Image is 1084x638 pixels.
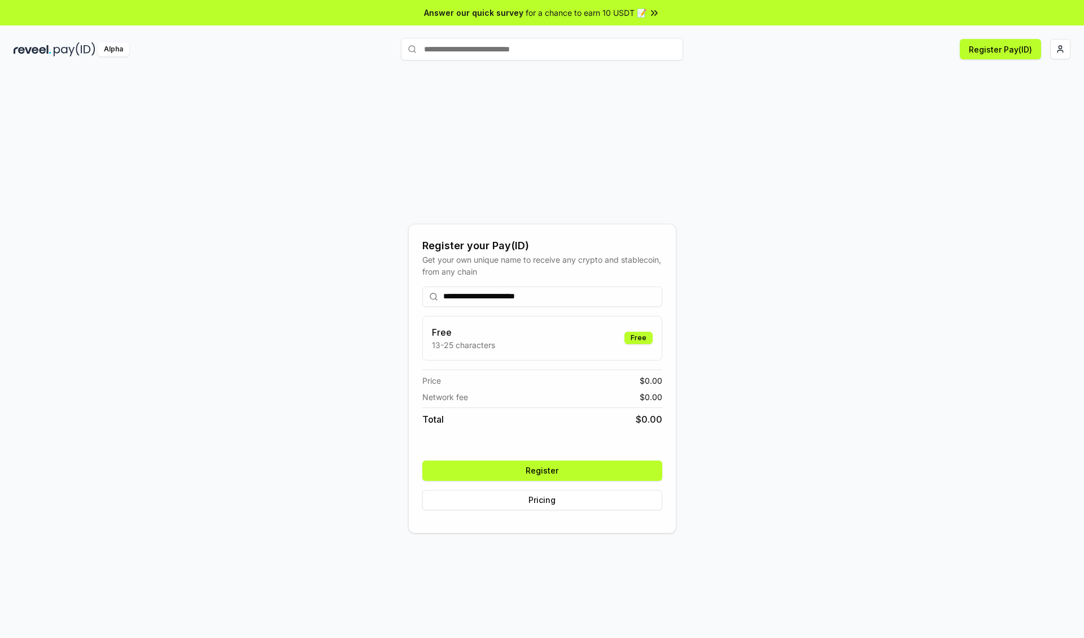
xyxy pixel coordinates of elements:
[98,42,129,57] div: Alpha
[526,7,646,19] span: for a chance to earn 10 USDT 📝
[422,375,441,387] span: Price
[54,42,95,57] img: pay_id
[640,391,662,403] span: $ 0.00
[432,325,495,339] h3: Free
[14,42,51,57] img: reveel_dark
[624,332,653,344] div: Free
[422,391,468,403] span: Network fee
[422,461,662,481] button: Register
[424,7,523,19] span: Answer our quick survey
[422,238,662,254] div: Register your Pay(ID)
[422,490,662,510] button: Pricing
[640,375,662,387] span: $ 0.00
[636,413,662,426] span: $ 0.00
[432,339,495,351] p: 13-25 characters
[960,39,1041,59] button: Register Pay(ID)
[422,413,444,426] span: Total
[422,254,662,277] div: Get your own unique name to receive any crypto and stablecoin, from any chain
